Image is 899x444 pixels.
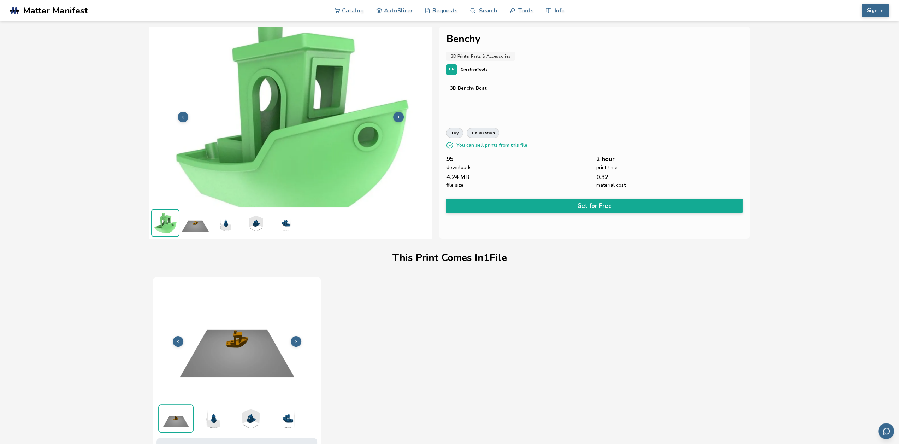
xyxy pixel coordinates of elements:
[271,209,300,237] img: 1_3D_Dimensions
[446,199,742,213] button: Get for Free
[596,182,626,188] span: material cost
[446,165,471,170] span: downloads
[392,252,507,263] h1: This Print Comes In 1 File
[862,4,889,17] button: Sign In
[446,174,469,181] span: 4.24 MB
[446,182,463,188] span: file size
[446,52,515,61] a: 3D Printer Parts & Accessories
[232,404,268,433] img: 1_3D_Dimensions
[211,209,239,237] img: 1_3D_Dimensions
[460,66,487,73] p: CreativeTools
[241,209,270,237] img: 1_3D_Dimensions
[596,165,617,170] span: print time
[195,404,231,433] img: 1_3D_Dimensions
[159,405,193,432] img: 1_Print_Preview
[23,6,88,16] span: Matter Manifest
[467,128,499,138] a: calibration
[270,404,305,433] img: 1_3D_Dimensions
[456,141,527,149] p: You can sell prints from this file
[878,423,894,439] button: Send feedback via email
[446,34,742,45] h1: Benchy
[596,174,608,181] span: 0.32
[596,156,615,163] span: 2 hour
[446,156,453,163] span: 95
[446,128,463,138] a: toy
[449,67,454,72] span: CR
[181,209,209,237] img: 1_Print_Preview
[450,86,739,91] div: 3D Benchy Boat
